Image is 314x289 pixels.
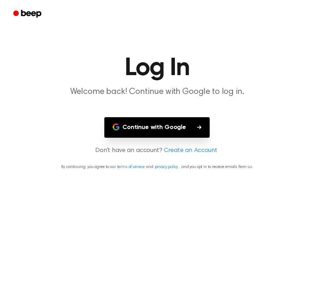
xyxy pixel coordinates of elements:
[164,146,217,155] a: Create an Account
[117,165,145,169] a: terms of service
[104,117,210,138] button: Continue with Google
[155,165,178,169] a: privacy policy
[24,86,291,98] p: Welcome back! Continue with Google to log in.
[8,56,306,81] h1: Log In
[8,7,48,21] a: Beep
[8,164,306,170] p: By continuing, you agree to our and , and you opt in to receive emails from us.
[8,146,306,155] p: Don't have an account?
